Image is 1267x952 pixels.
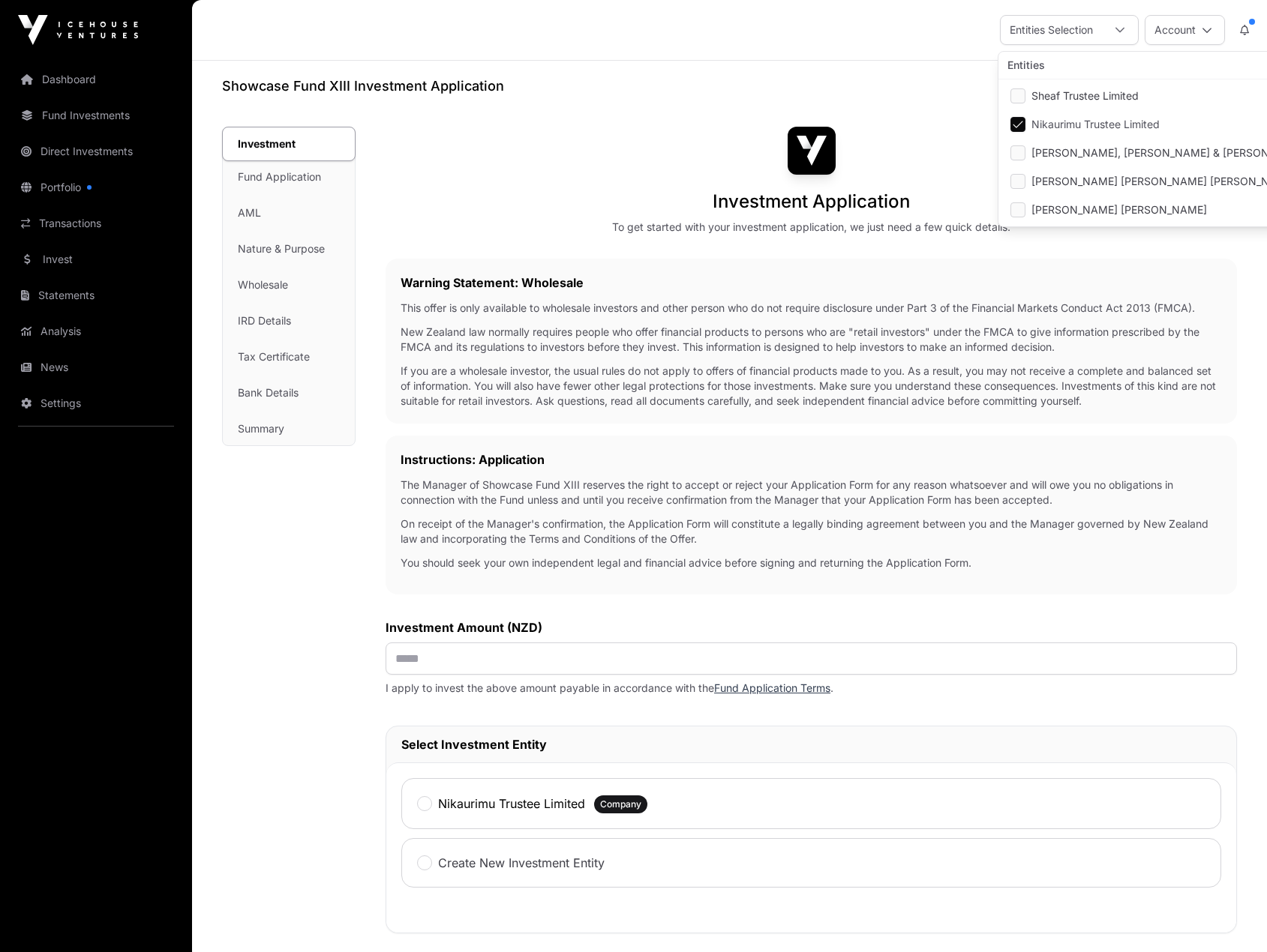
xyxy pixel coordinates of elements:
a: Transactions [12,207,180,240]
span: Nikaurimu Trustee Limited [1031,119,1160,130]
iframe: Chat Widget [1192,880,1267,952]
label: Create New Investment Entity [438,854,605,872]
p: On receipt of the Manager's confirmation, the Application Form will constitute a legally binding ... [401,516,1222,546]
a: Portfolio [12,171,180,204]
a: News [12,351,180,384]
a: Fund Application Terms [714,681,830,694]
a: Dashboard [12,63,180,96]
div: To get started with your investment application, we just need a few quick details. [612,220,1010,235]
span: [PERSON_NAME] [PERSON_NAME] [1031,205,1207,215]
h1: Showcase Fund XIII Investment Application [222,76,504,97]
h2: Instructions: Application [401,451,1222,469]
h2: Select Investment Entity [401,735,1221,753]
p: I apply to invest the above amount payable in accordance with the . [386,681,1237,696]
h1: Investment Application [713,190,910,214]
button: Account [1145,15,1225,45]
h2: Warning Statement: Wholesale [401,274,1222,292]
a: Settings [12,387,180,420]
p: New Zealand law normally requires people who offer financial products to persons who are "retail ... [401,325,1222,355]
p: The Manager of Showcase Fund XIII reserves the right to accept or reject your Application Form fo... [401,477,1222,507]
label: Investment Amount (NZD) [386,618,1237,636]
div: Entities Selection [1001,16,1102,44]
span: Sheaf Trustee Limited [1031,91,1139,101]
a: Invest [12,243,180,276]
a: Statements [12,279,180,312]
a: Direct Investments [12,135,180,168]
a: Fund Investments [12,99,180,132]
img: Showcase Fund XIII [788,127,836,175]
label: Nikaurimu Trustee Limited [438,795,585,813]
p: You should seek your own independent legal and financial advice before signing and returning the ... [401,555,1222,570]
p: If you are a wholesale investor, the usual rules do not apply to offers of financial products mad... [401,364,1222,409]
img: Icehouse Ventures Logo [18,15,138,45]
p: This offer is only available to wholesale investors and other person who do not require disclosur... [401,301,1222,316]
span: Company [600,798,641,810]
a: Analysis [12,315,180,348]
